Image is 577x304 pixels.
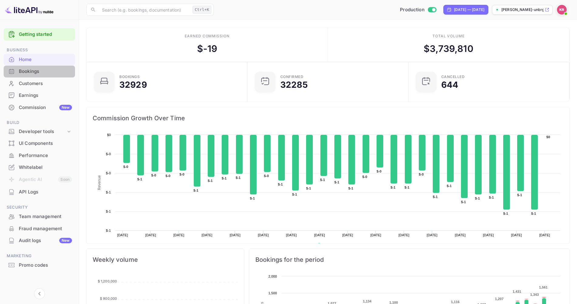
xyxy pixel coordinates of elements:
[4,138,75,149] a: UI Components
[432,33,465,39] div: Total volume
[197,42,217,56] div: $ -19
[370,233,381,237] text: [DATE]
[19,152,72,159] div: Performance
[4,78,75,90] div: Customers
[208,179,213,183] text: $-1
[4,186,75,197] a: API Logs
[4,66,75,77] a: Bookings
[398,6,439,13] div: Switch to Sandbox mode
[455,233,466,237] text: [DATE]
[19,140,72,147] div: UI Components
[106,210,111,213] text: $-1
[4,211,75,222] a: Team management
[517,193,522,197] text: $-1
[4,78,75,89] a: Customers
[268,275,277,278] text: 2,000
[4,186,75,198] div: API Logs
[19,104,72,111] div: Commission
[107,133,111,137] text: $0
[119,75,140,79] div: Bookings
[323,243,339,247] text: Revenue
[4,102,75,114] div: CommissionNew
[4,211,75,223] div: Team management
[4,162,75,173] a: Whitelabel
[513,290,521,293] text: 1,431
[501,7,544,12] p: [PERSON_NAME]-unbrg.[PERSON_NAME]...
[306,186,311,190] text: $-1
[268,291,277,295] text: 1,500
[4,54,75,66] div: Home
[34,288,45,299] button: Collapse navigation
[400,6,425,13] span: Production
[4,223,75,234] a: Fraud management
[19,189,72,196] div: API Logs
[93,255,238,265] span: Weekly volume
[4,102,75,113] a: CommissionNew
[539,233,550,237] text: [DATE]
[19,164,72,171] div: Whitelabel
[222,176,227,180] text: $-1
[4,54,75,65] a: Home
[19,225,72,232] div: Fraud management
[4,235,75,246] a: Audit logsNew
[511,233,522,237] text: [DATE]
[4,126,75,137] div: Developer tools
[292,193,297,196] text: $-1
[100,296,117,301] tspan: $ 900,000
[447,184,452,188] text: $-1
[433,195,438,199] text: $-1
[179,172,184,176] text: $-0
[405,186,409,189] text: $-1
[97,175,101,190] text: Revenue
[454,7,484,12] div: [DATE] — [DATE]
[98,279,117,283] tspan: $ 1,200,000
[441,80,458,89] div: 644
[320,178,325,182] text: $-1
[19,68,72,75] div: Bookings
[145,233,156,237] text: [DATE]
[106,229,111,232] text: $-1
[193,6,211,14] div: Ctrl+K
[19,128,66,135] div: Developer tools
[202,233,213,237] text: [DATE]
[123,165,128,169] text: $-0
[280,80,308,89] div: 32285
[185,33,230,39] div: Earned commission
[106,171,111,175] text: $-0
[4,150,75,161] a: Performance
[398,233,409,237] text: [DATE]
[255,255,563,265] span: Bookings for the period
[4,223,75,235] div: Fraud management
[427,233,438,237] text: [DATE]
[461,200,466,204] text: $-1
[19,213,72,220] div: Team management
[258,233,269,237] text: [DATE]
[4,204,75,211] span: Security
[19,31,72,38] a: Getting started
[451,300,459,304] text: 1,116
[4,235,75,247] div: Audit logsNew
[363,299,372,303] text: 1,134
[98,4,190,16] input: Search (e.g. bookings, documentation)
[424,42,473,56] div: $ 3,739,810
[377,169,381,173] text: $-0
[475,196,480,200] text: $-1
[4,150,75,162] div: Performance
[489,196,494,199] text: $-1
[106,190,111,194] text: $-1
[4,259,75,271] a: Promo codes
[59,238,72,243] div: New
[117,233,128,237] text: [DATE]
[137,177,142,181] text: $-1
[4,90,75,101] div: Earnings
[106,152,111,156] text: $-0
[4,28,75,41] div: Getting started
[236,176,241,179] text: $-1
[557,5,567,15] img: Kobus Roux
[531,212,536,215] text: $-1
[119,80,147,89] div: 32929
